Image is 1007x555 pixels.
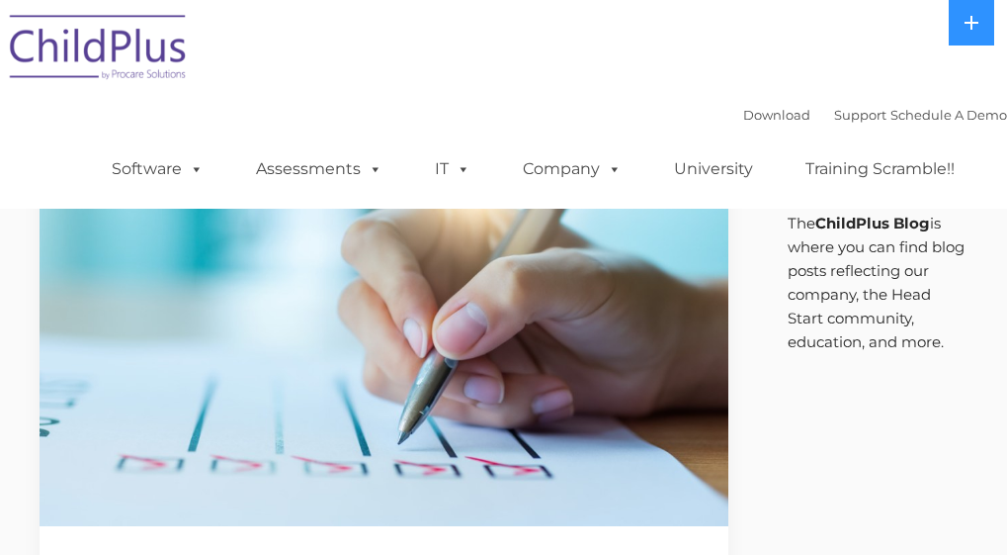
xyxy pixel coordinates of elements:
a: IT [415,149,490,189]
p: The is where you can find blog posts reflecting our company, the Head Start community, education,... [788,212,968,354]
a: Schedule A Demo [890,107,1007,123]
a: University [654,149,773,189]
a: Assessments [236,149,402,189]
img: Efficiency Boost: ChildPlus Online's Enhanced Family Pre-Application Process - Streamlining Appli... [40,139,729,526]
a: Support [834,107,886,123]
a: Training Scramble!! [786,149,974,189]
a: Company [503,149,641,189]
font: | [743,107,1007,123]
a: Download [743,107,810,123]
strong: ChildPlus Blog [815,214,930,232]
a: Software [92,149,223,189]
